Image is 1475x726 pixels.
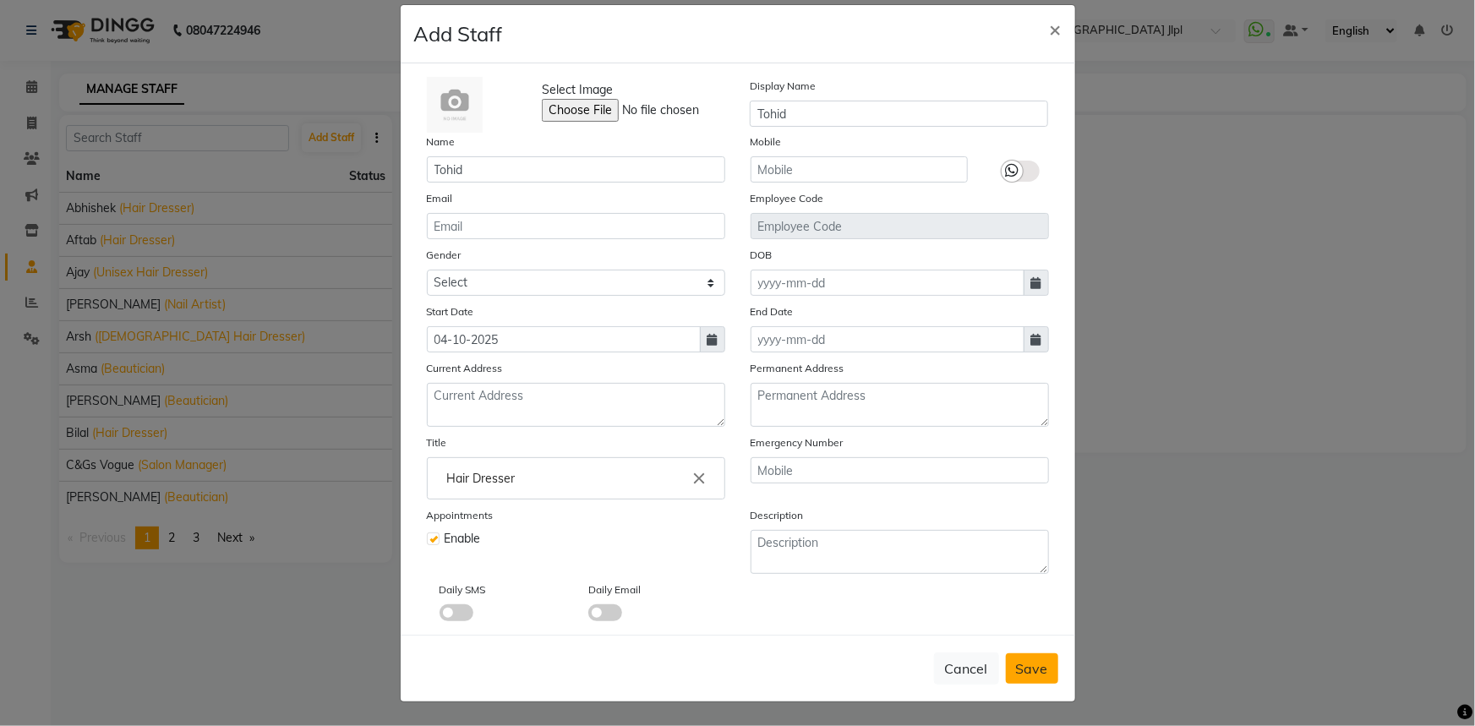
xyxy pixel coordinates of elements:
label: Email [427,191,453,206]
input: Mobile [751,156,968,183]
input: Name [427,156,725,183]
span: Select Image [542,81,613,99]
h4: Add Staff [414,19,503,49]
label: Mobile [751,134,782,150]
img: Cinque Terre [427,77,483,133]
label: Description [751,508,804,523]
label: Current Address [427,361,503,376]
label: Title [427,435,447,450]
input: yyyy-mm-dd [751,270,1024,296]
input: Email [427,213,725,239]
span: Save [1016,660,1048,677]
label: Permanent Address [751,361,844,376]
label: Appointments [427,508,494,523]
i: Close [691,469,709,488]
button: Save [1006,653,1058,684]
label: Start Date [427,304,474,319]
input: Select Image [542,99,772,122]
button: Cancel [934,652,999,685]
label: End Date [751,304,794,319]
label: Daily SMS [440,582,486,598]
input: Employee Code [751,213,1049,239]
input: Enter the Title [434,461,718,495]
label: Daily Email [588,582,641,598]
label: DOB [751,248,773,263]
button: Close [1036,5,1075,52]
label: Emergency Number [751,435,844,450]
input: yyyy-mm-dd [751,326,1024,352]
input: Mobile [751,457,1049,483]
label: Gender [427,248,462,263]
label: Display Name [750,79,816,94]
span: Enable [445,530,481,548]
span: × [1050,16,1062,41]
input: yyyy-mm-dd [427,326,701,352]
label: Name [427,134,456,150]
label: Employee Code [751,191,824,206]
